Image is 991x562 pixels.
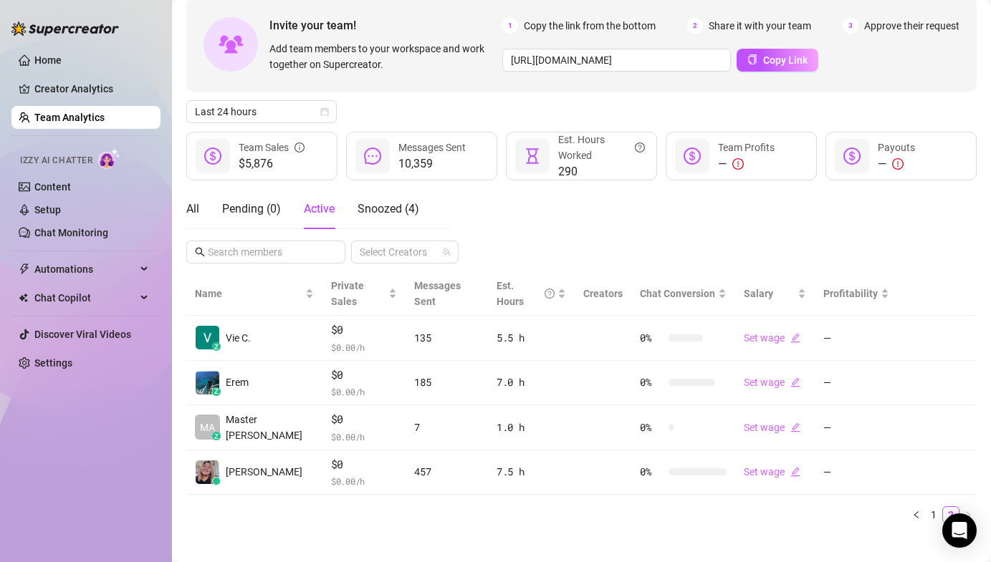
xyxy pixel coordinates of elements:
div: 7 [414,420,479,435]
span: Invite your team! [269,16,502,34]
span: $0 [331,411,397,428]
span: Chat Conversion [640,288,715,299]
img: Chat Copilot [19,293,28,303]
img: AI Chatter [98,148,120,169]
span: $ 0.00 /h [331,474,397,488]
span: Vie C. [226,330,251,346]
button: right [959,506,977,523]
span: Payouts [878,142,915,153]
div: Est. Hours Worked [558,132,645,163]
a: Set wageedit [744,422,800,433]
span: 10,359 [398,155,466,173]
div: z [212,432,221,440]
span: search [195,247,205,257]
span: Last 24 hours [195,101,328,122]
li: 2 [942,506,959,523]
li: Next Page [959,506,977,523]
span: Copy the link from the bottom [524,18,656,34]
span: $0 [331,456,397,473]
div: 185 [414,374,479,390]
a: Discover Viral Videos [34,329,131,340]
td: — [815,361,898,406]
span: Automations [34,258,136,281]
a: 2 [943,507,959,523]
a: Setup [34,204,61,215]
span: Active [304,202,335,215]
span: dollar-circle [843,147,861,165]
input: Search members [208,244,325,260]
span: edit [790,467,800,477]
span: 0 % [640,330,663,346]
span: Messages Sent [398,142,466,153]
div: Open Intercom Messenger [942,513,977,548]
span: $0 [331,321,397,339]
span: thunderbolt [19,263,30,275]
span: $5,876 [239,155,305,173]
span: Profitability [823,288,878,299]
span: 2 [687,18,703,34]
div: 7.0 h [497,374,566,390]
div: Team Sales [239,140,305,155]
span: $0 [331,367,397,384]
span: Messages Sent [414,280,461,307]
img: logo-BBDzfeDw.svg [11,21,119,36]
span: question-circle [635,132,645,163]
a: Settings [34,357,72,369]
div: 7.5 h [497,464,566,480]
span: Private Sales [331,280,364,307]
th: Creators [575,272,631,316]
span: Chat Copilot [34,286,136,309]
span: info-circle [295,140,305,155]
div: z [212,387,221,396]
span: edit [790,422,800,432]
button: left [908,506,925,523]
span: 3 [843,18,858,34]
span: 0 % [640,374,663,390]
div: — [718,155,775,173]
span: calendar [320,107,329,116]
span: Snoozed ( 4 ) [358,202,419,215]
span: [PERSON_NAME] [226,464,302,480]
a: Set wageedit [744,332,800,344]
span: Master [PERSON_NAME] [226,412,314,443]
span: Salary [744,288,773,299]
span: edit [790,377,800,387]
div: Est. Hours [497,278,555,309]
img: Dolly Faith Lou… [196,460,219,484]
span: question-circle [545,278,555,309]
span: Add team members to your workspace and work together on Supercreator. [269,41,497,72]
div: 1.0 h [497,420,566,435]
span: exclamation-circle [732,158,744,170]
span: 1 [502,18,518,34]
span: message [364,147,381,165]
span: edit [790,333,800,343]
li: 1 [925,506,942,523]
a: Team Analytics [34,112,105,123]
div: — [878,155,915,173]
span: team [442,248,451,256]
td: — [815,405,898,450]
th: Name [186,272,322,316]
td: — [815,316,898,361]
span: $ 0.00 /h [331,430,397,444]
span: 290 [558,163,645,180]
a: Content [34,181,71,193]
button: Copy Link [737,49,818,72]
span: copy [747,54,757,64]
div: 135 [414,330,479,346]
span: $ 0.00 /h [331,340,397,354]
img: Erem [196,371,219,394]
span: dollar-circle [684,147,701,165]
a: Chat Monitoring [34,227,108,238]
span: Team Profits [718,142,775,153]
div: 5.5 h [497,330,566,346]
td: — [815,450,898,495]
img: Vie Castillo [196,326,219,349]
li: Previous Page [908,506,925,523]
a: Home [34,54,62,66]
span: Approve their request [864,18,959,34]
span: Izzy AI Chatter [20,154,92,168]
span: exclamation-circle [892,158,904,170]
span: right [964,510,972,519]
span: left [912,510,921,519]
